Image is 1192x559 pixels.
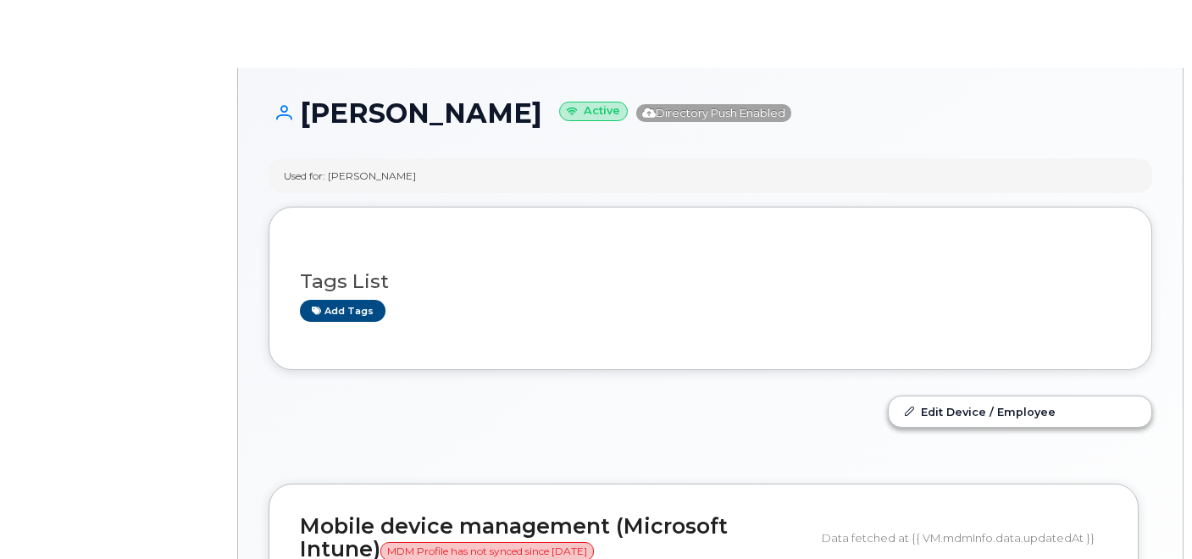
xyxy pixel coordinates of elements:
[284,169,416,183] div: Used for: [PERSON_NAME]
[559,102,628,121] small: Active
[822,522,1107,554] div: Data fetched at {{ VM.mdmInfo.data.updatedAt }}
[889,396,1151,427] a: Edit Device / Employee
[300,300,385,321] a: Add tags
[269,98,1152,128] h1: [PERSON_NAME]
[300,271,1121,292] h3: Tags List
[636,104,791,122] span: Directory Push Enabled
